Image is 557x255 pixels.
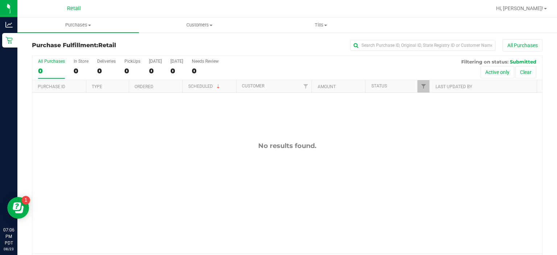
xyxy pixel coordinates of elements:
[32,142,542,150] div: No results found.
[480,66,514,78] button: Active only
[38,59,65,64] div: All Purchases
[97,59,116,64] div: Deliveries
[3,246,14,252] p: 08/23
[318,84,336,89] a: Amount
[300,80,311,92] a: Filter
[139,22,260,28] span: Customers
[192,59,219,64] div: Needs Review
[74,59,88,64] div: In Store
[503,39,542,52] button: All Purchases
[3,227,14,246] p: 07:06 PM PDT
[170,67,183,75] div: 0
[260,17,382,33] a: Tills
[97,67,116,75] div: 0
[417,80,429,92] a: Filter
[461,59,508,65] span: Filtering on status:
[515,66,536,78] button: Clear
[74,67,88,75] div: 0
[67,5,81,12] span: Retail
[98,42,116,49] span: Retail
[436,84,472,89] a: Last Updated By
[5,21,13,28] inline-svg: Analytics
[21,196,30,205] iframe: Resource center unread badge
[5,37,13,44] inline-svg: Retail
[17,17,139,33] a: Purchases
[149,59,162,64] div: [DATE]
[124,67,140,75] div: 0
[510,59,536,65] span: Submitted
[149,67,162,75] div: 0
[242,83,264,89] a: Customer
[261,22,381,28] span: Tills
[17,22,139,28] span: Purchases
[38,84,65,89] a: Purchase ID
[135,84,153,89] a: Ordered
[192,67,219,75] div: 0
[371,83,387,89] a: Status
[139,17,260,33] a: Customers
[38,67,65,75] div: 0
[350,40,495,51] input: Search Purchase ID, Original ID, State Registry ID or Customer Name...
[188,84,221,89] a: Scheduled
[496,5,543,11] span: Hi, [PERSON_NAME]!
[32,42,202,49] h3: Purchase Fulfillment:
[7,197,29,219] iframe: Resource center
[124,59,140,64] div: PickUps
[92,84,102,89] a: Type
[170,59,183,64] div: [DATE]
